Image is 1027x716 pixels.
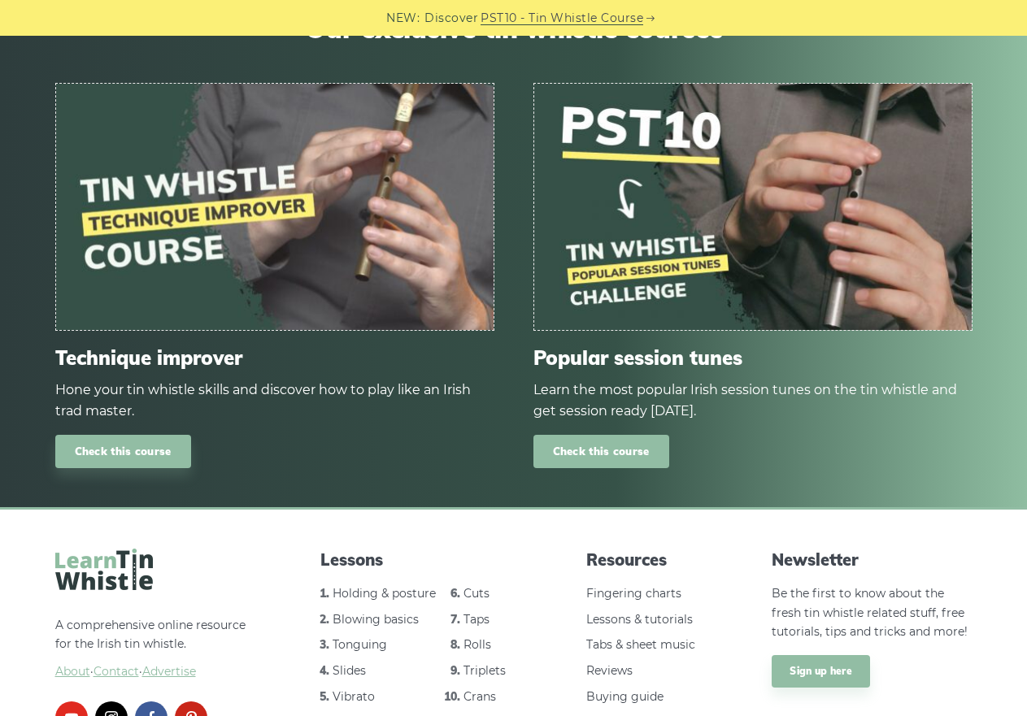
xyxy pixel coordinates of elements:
a: Slides [333,663,366,678]
img: tin-whistle-course [56,84,494,330]
span: Resources [586,549,707,571]
a: Check this course [55,435,191,468]
a: Taps [463,612,490,627]
div: Hone your tin whistle skills and discover how to play like an Irish trad master. [55,380,494,422]
span: Advertise [142,664,196,679]
span: · [55,662,255,682]
span: Popular session tunes [533,346,973,370]
a: Holding & posture [333,586,436,601]
a: Tabs & sheet music [586,637,695,652]
span: Lessons [320,549,520,571]
a: Lessons & tutorials [586,612,693,627]
a: Contact·Advertise [94,664,196,679]
a: Crans [463,689,496,704]
a: Check this course [533,435,669,468]
a: About [55,664,90,679]
a: Sign up here [772,655,870,688]
a: Vibrato [333,689,375,704]
span: Newsletter [772,549,972,571]
a: Triplets [463,663,506,678]
a: Reviews [586,663,633,678]
a: Tonguing [333,637,387,652]
span: Technique improver [55,346,494,370]
a: Fingering charts [586,586,681,601]
img: LearnTinWhistle.com [55,549,153,590]
span: Contact [94,664,139,679]
span: NEW: [386,9,420,28]
span: Our exclusive tin whistle courses [55,13,973,44]
p: Be the first to know about the fresh tin whistle related stuff, free tutorials, tips and tricks a... [772,584,972,642]
a: Blowing basics [333,612,419,627]
a: PST10 - Tin Whistle Course [481,9,643,28]
span: Discover [424,9,478,28]
div: Learn the most popular Irish session tunes on the tin whistle and get session ready [DATE]. [533,380,973,422]
p: A comprehensive online resource for the Irish tin whistle. [55,616,255,682]
a: Cuts [463,586,490,601]
a: Rolls [463,637,491,652]
a: Buying guide [586,689,664,704]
